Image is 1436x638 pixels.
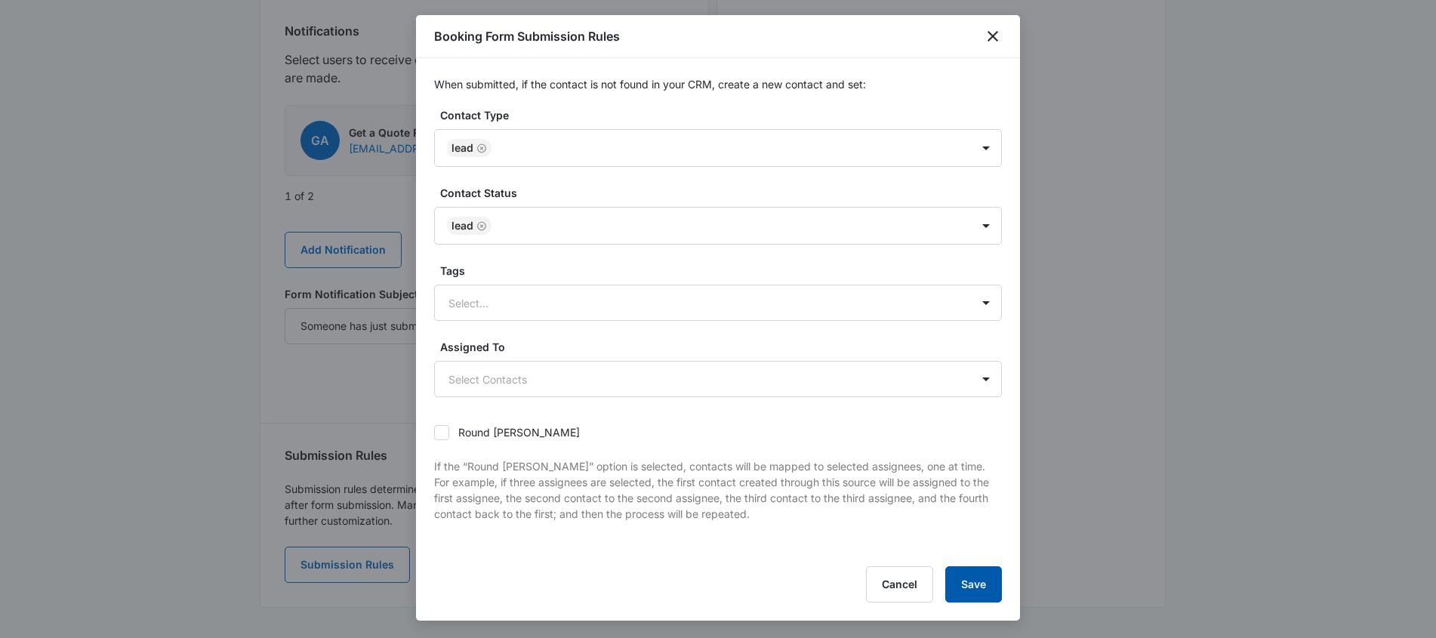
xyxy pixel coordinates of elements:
[984,27,1002,45] button: close
[10,457,48,472] span: Submit
[434,76,1002,92] p: When submitted, if the contact is not found in your CRM, create a new contact and set:
[434,458,1002,522] p: If the “Round [PERSON_NAME]” option is selected, contacts will be mapped to selected assignees, o...
[440,339,1008,355] label: Assigned To
[15,326,166,344] label: Learning about local venues
[440,185,1008,201] label: Contact Status
[434,424,580,440] label: Round [PERSON_NAME]
[440,263,1008,279] label: Tags
[866,566,933,603] button: Cancel
[945,566,1002,603] button: Save
[451,220,473,231] div: Lead
[298,442,492,487] iframe: reCAPTCHA
[473,143,487,153] div: Remove Lead
[15,278,97,296] label: General Inquiry
[451,143,473,153] div: Lead
[15,302,156,320] label: Actively planning an event
[434,27,620,45] h1: Booking Form Submission Rules
[434,550,659,566] p: Create submissions directly as CRM Contacts
[473,220,487,231] div: Remove Lead
[440,107,1008,123] label: Contact Type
